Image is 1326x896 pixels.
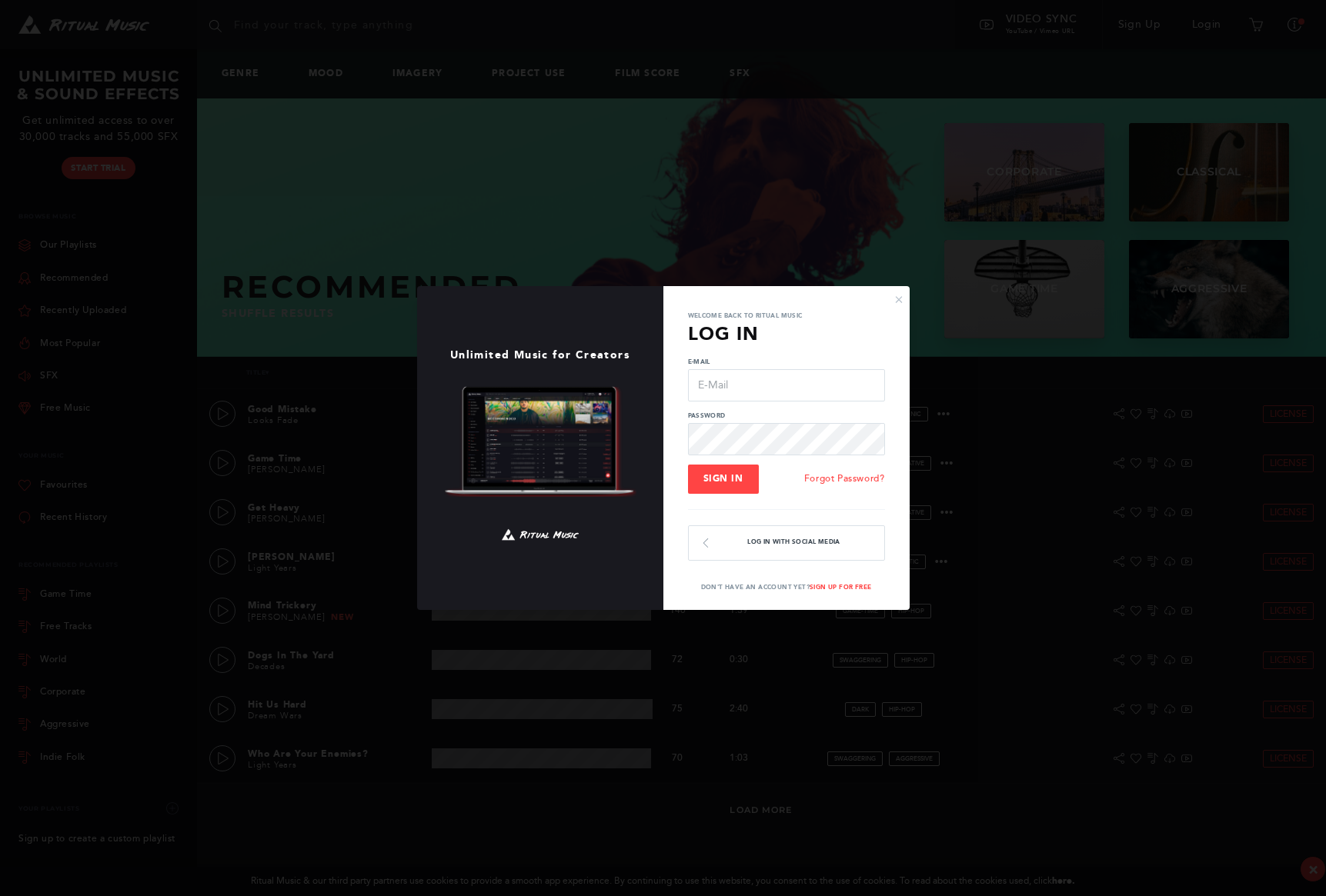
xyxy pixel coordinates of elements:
img: Ritual Music [444,386,636,498]
span: Sign In [703,473,743,484]
h1: Unlimited Music for Creators [417,349,663,361]
p: Welcome back to Ritual Music [688,311,885,320]
h3: Log In [688,320,885,348]
input: E-Mail [688,369,885,401]
a: Sign Up For Free [810,583,871,591]
button: × [894,292,903,306]
label: Password [688,411,885,420]
p: Don't have an account yet? [663,582,910,591]
button: Sign In [688,465,759,494]
a: Forgot Password? [804,472,885,486]
label: E-Mail [688,357,885,366]
button: Log In with Social Media [688,525,885,561]
img: Ritual Music [502,522,579,547]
